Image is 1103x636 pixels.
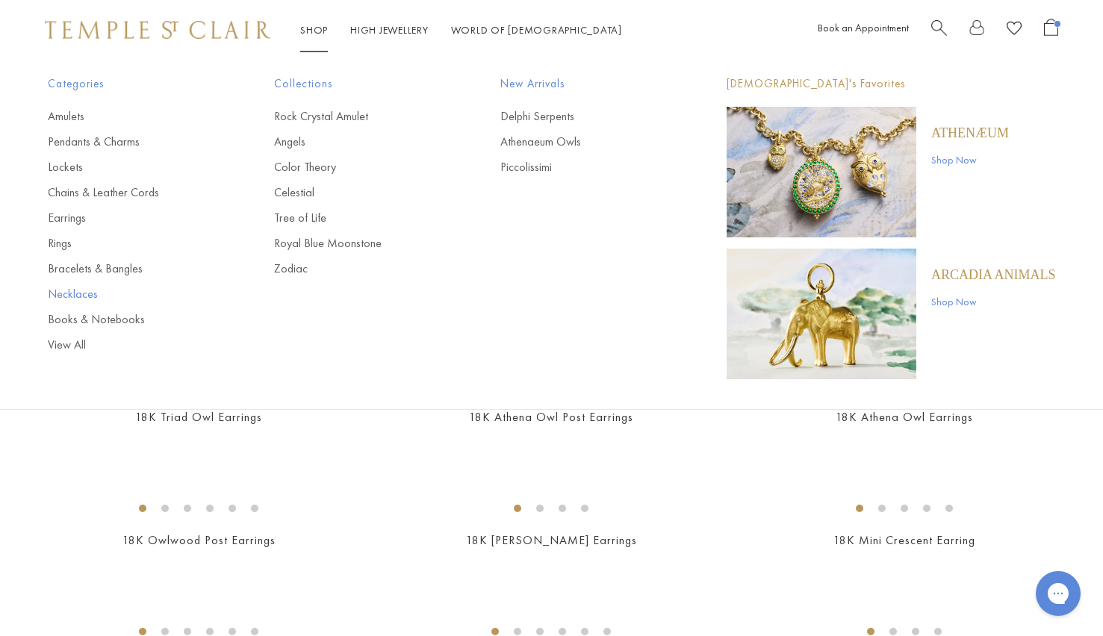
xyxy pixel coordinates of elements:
[48,337,214,353] a: View All
[1028,566,1088,621] iframe: Gorgias live chat messenger
[48,134,214,150] a: Pendants & Charms
[48,108,214,125] a: Amulets
[818,21,909,34] a: Book an Appointment
[300,23,328,37] a: ShopShop
[931,152,1009,168] a: Shop Now
[48,159,214,175] a: Lockets
[500,108,667,125] a: Delphi Serpents
[931,19,947,42] a: Search
[833,532,975,548] a: 18K Mini Crescent Earring
[931,125,1009,141] a: Athenæum
[48,184,214,201] a: Chains & Leather Cords
[300,21,622,40] nav: Main navigation
[48,235,214,252] a: Rings
[274,134,441,150] a: Angels
[931,293,1056,310] a: Shop Now
[274,108,441,125] a: Rock Crystal Amulet
[48,261,214,277] a: Bracelets & Bangles
[466,532,637,548] a: 18K [PERSON_NAME] Earrings
[135,409,262,425] a: 18K Triad Owl Earrings
[48,286,214,302] a: Necklaces
[1044,19,1058,42] a: Open Shopping Bag
[274,210,441,226] a: Tree of Life
[48,210,214,226] a: Earrings
[500,159,667,175] a: Piccolissimi
[274,235,441,252] a: Royal Blue Moonstone
[727,75,1056,93] p: [DEMOGRAPHIC_DATA]'s Favorites
[836,409,973,425] a: 18K Athena Owl Earrings
[45,21,270,39] img: Temple St. Clair
[931,266,1056,283] a: ARCADIA ANIMALS
[274,261,441,277] a: Zodiac
[274,159,441,175] a: Color Theory
[274,184,441,201] a: Celestial
[122,532,276,548] a: 18K Owlwood Post Earrings
[274,75,441,93] span: Collections
[500,134,667,150] a: Athenaeum Owls
[350,23,429,37] a: High JewelleryHigh Jewellery
[48,311,214,328] a: Books & Notebooks
[451,23,622,37] a: World of [DEMOGRAPHIC_DATA]World of [DEMOGRAPHIC_DATA]
[1007,19,1022,42] a: View Wishlist
[500,75,667,93] span: New Arrivals
[48,75,214,93] span: Categories
[469,409,633,425] a: 18K Athena Owl Post Earrings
